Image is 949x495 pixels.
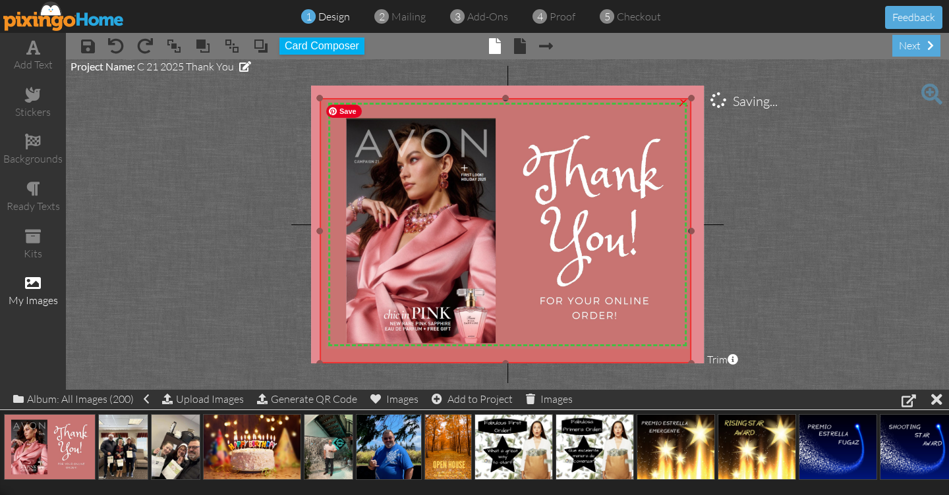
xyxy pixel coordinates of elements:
img: 20241004-020135-44e5390607b8-500.png [356,414,422,480]
span: checkout [617,10,661,23]
div: next [892,35,940,57]
div: Images [526,390,573,408]
img: 20240914-014054-6beda0d0cae2-500.png [556,414,634,480]
span: 4 [537,9,543,24]
img: 20250104-234433-d7db755d292e-500.jpg [151,414,201,480]
span: add-ons [467,10,508,23]
img: 20250911-174653-5e50d529e67b-original.jpg [320,98,691,363]
img: 20240915-000217-c0b3bbb5d3e7-500.png [424,414,472,480]
div: Add to Project [432,390,513,408]
button: Feedback [885,6,942,29]
div: × [673,90,694,111]
span: Project Name: [71,60,135,72]
img: 20241117-220016-ba7af9d86eff-500.jpeg [304,414,354,480]
div: Album: All Images (200) [13,390,149,408]
span: 3 [455,9,461,24]
img: 20240914-014254-c8a258f06fae-500.png [474,414,553,480]
span: Trim [707,352,738,367]
img: 20240913-040050-7fb8c5d8b013-500.png [799,414,877,480]
span: 5 [604,9,610,24]
span: C 21 2025 Thank You [137,60,234,73]
img: 20241120-235238-5380035d2065-500.jpg [203,414,301,480]
div: Upload Images [162,390,244,409]
span: 2 [379,9,385,24]
img: 20250104-234433-a715e20be249-500.jpg [98,414,148,480]
div: Images [370,390,418,408]
span: 1 [306,9,312,24]
img: pixingo logo [3,1,125,31]
span: design [318,10,350,23]
img: 20240913-041221-41ab33b613f4-500.png [637,414,715,480]
div: Generate QR Code [257,390,357,408]
span: Save [326,105,362,118]
span: mailing [391,10,426,23]
img: 20240913-040624-24a49ae3224a-500.png [718,414,796,480]
img: 20250911-174653-5e50d529e67b-500.jpg [4,414,96,480]
button: Card Composer [279,38,364,55]
span: proof [550,10,575,23]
